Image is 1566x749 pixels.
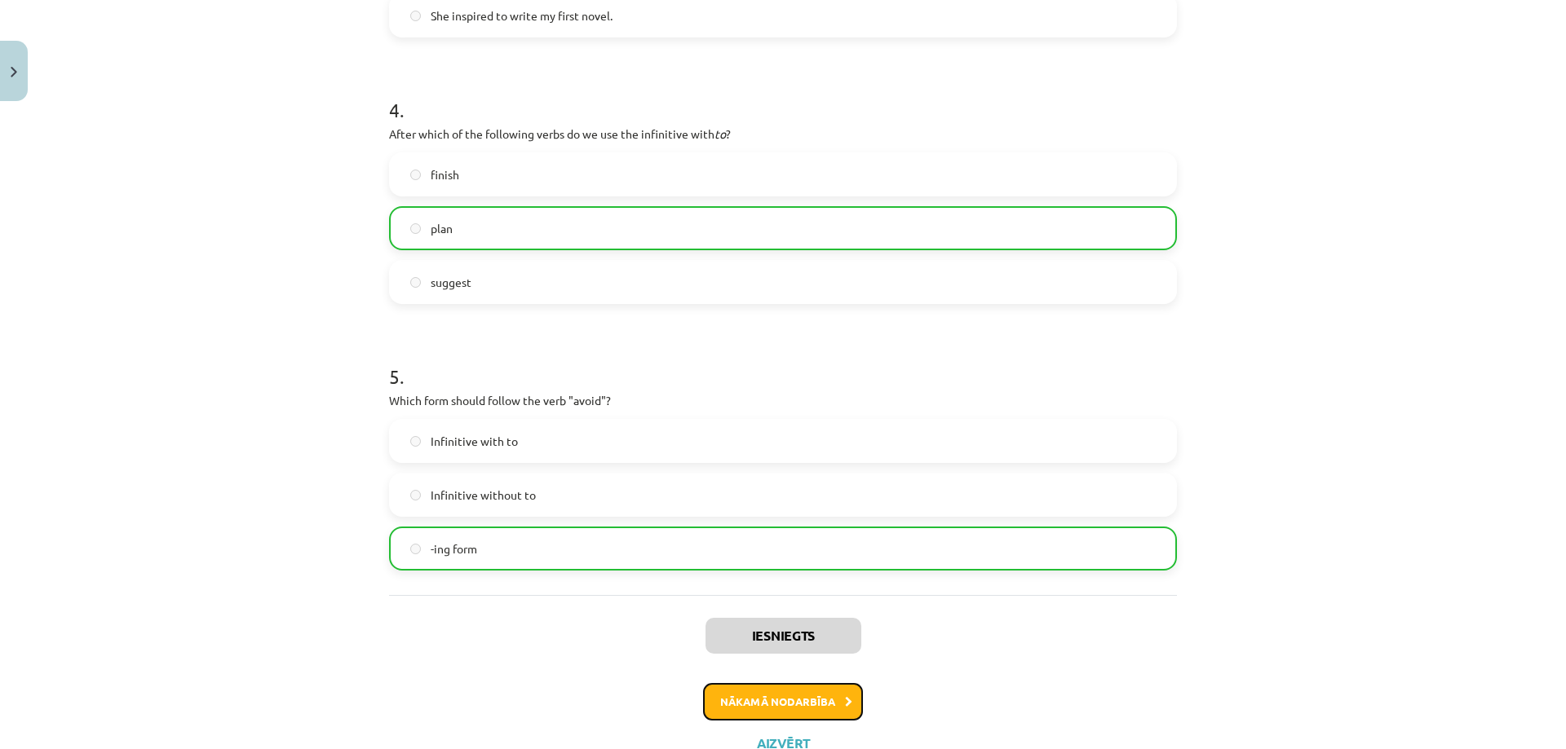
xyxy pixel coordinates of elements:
[703,683,863,720] button: Nākamā nodarbība
[389,337,1177,387] h1: 5 .
[410,490,421,500] input: Infinitive without to
[410,170,421,180] input: finish
[410,223,421,234] input: plan
[410,544,421,554] input: -ing form
[714,126,726,141] em: to
[389,392,1177,409] p: Which form should follow the verb "avoid"?
[431,274,471,291] span: suggest
[431,166,459,183] span: finish
[431,433,518,450] span: Infinitive with to
[706,618,861,654] button: Iesniegts
[431,540,477,557] span: -ing form
[11,67,17,77] img: icon-close-lesson-0947bae3869378f0d4975bcd49f059093ad1ed9edebbc8119c70593378902aed.svg
[431,487,536,504] span: Infinitive without to
[410,11,421,21] input: She inspired to write my first novel.
[389,126,1177,143] p: After which of the following verbs do we use the infinitive with ?
[410,277,421,288] input: suggest
[410,436,421,447] input: Infinitive with to
[431,7,613,24] span: She inspired to write my first novel.
[389,70,1177,121] h1: 4 .
[431,220,453,237] span: plan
